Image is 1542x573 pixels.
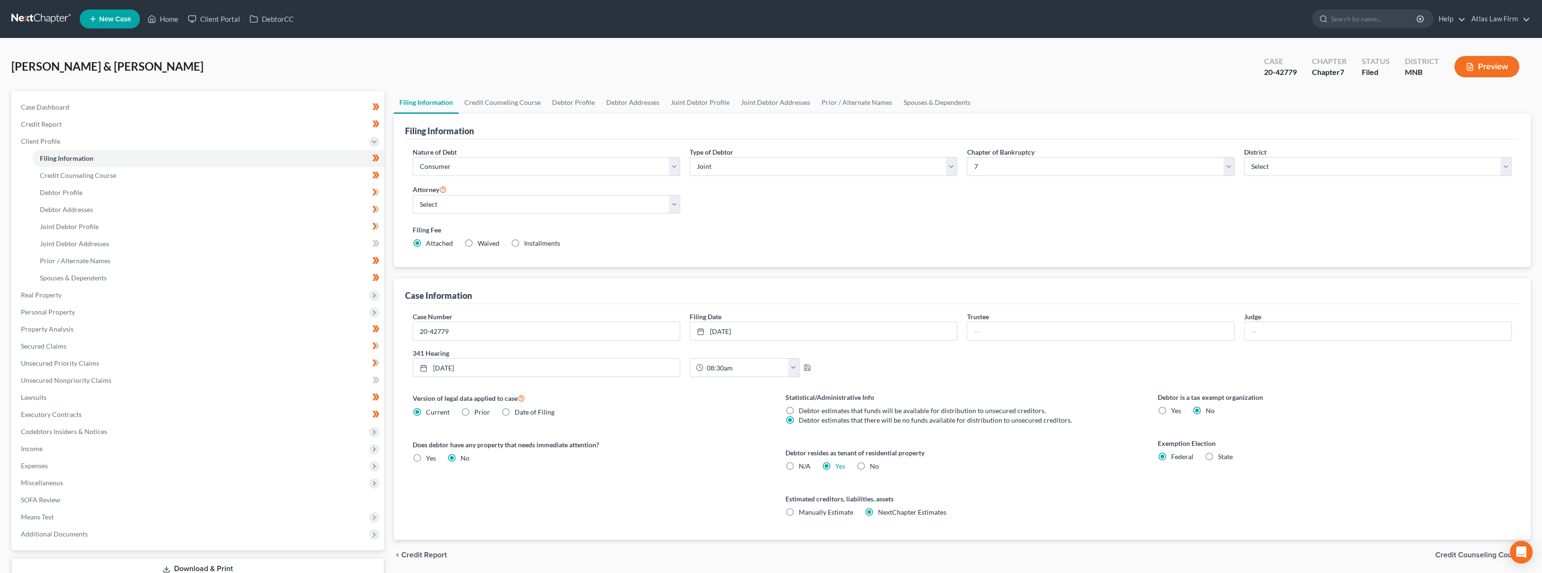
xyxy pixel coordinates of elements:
[13,321,384,338] a: Property Analysis
[1264,67,1297,78] div: 20-42779
[1510,541,1533,564] div: Open Intercom Messenger
[478,239,499,247] span: Waived
[967,312,988,322] label: Trustee
[1244,147,1266,157] label: District
[690,322,957,340] a: [DATE]
[967,322,1234,340] input: --
[21,120,62,128] span: Credit Report
[1244,312,1261,322] label: Judge
[413,322,680,340] input: Enter case number...
[40,240,109,248] span: Joint Debtor Addresses
[1158,438,1512,448] label: Exemption Election
[1362,67,1390,78] div: Filed
[799,508,853,516] span: Manually Estimate
[1158,392,1512,402] label: Debtor is a tax exempt organization
[413,359,680,377] a: [DATE]
[21,410,82,418] span: Executory Contracts
[405,125,474,137] div: Filing Information
[1218,453,1233,461] span: State
[413,184,447,195] label: Attorney
[99,16,131,23] span: New Case
[546,91,600,114] a: Debtor Profile
[413,312,452,322] label: Case Number
[461,454,470,462] span: No
[21,479,63,487] span: Miscellaneous
[1405,56,1439,67] div: District
[1340,67,1344,76] span: 7
[735,91,816,114] a: Joint Debtor Addresses
[1312,56,1347,67] div: Chapter
[426,239,453,247] span: Attached
[21,376,111,384] span: Unsecured Nonpriority Claims
[40,257,111,265] span: Prior / Alternate Names
[1206,407,1215,415] span: No
[1362,56,1390,67] div: Status
[40,154,93,162] span: Filing Information
[13,338,384,355] a: Secured Claims
[967,147,1034,157] label: Chapter of Bankruptcy
[665,91,735,114] a: Joint Debtor Profile
[21,342,66,350] span: Secured Claims
[799,407,1046,415] span: Debtor estimates that funds will be available for distribution to unsecured creditors.
[40,274,107,282] span: Spouses & Dependents
[394,551,447,559] button: chevron_left Credit Report
[413,392,766,404] label: Version of legal data applied to case
[898,91,976,114] a: Spouses & Dependents
[13,372,384,389] a: Unsecured Nonpriority Claims
[690,312,721,322] label: Filing Date
[405,290,472,301] div: Case Information
[32,252,384,269] a: Prior / Alternate Names
[413,440,766,450] label: Does debtor have any property that needs immediate attention?
[40,188,83,196] span: Debtor Profile
[21,103,69,111] span: Case Dashboard
[785,494,1139,504] label: Estimated creditors, liabilities, assets
[21,513,54,521] span: Means Test
[21,359,99,367] span: Unsecured Priority Claims
[1467,10,1530,28] a: Atlas Law Firm
[32,167,384,184] a: Credit Counseling Course
[799,462,811,470] span: N/A
[816,91,898,114] a: Prior / Alternate Names
[785,448,1139,458] label: Debtor resides as tenant of residential property
[878,508,946,516] span: NextChapter Estimates
[13,406,384,423] a: Executory Contracts
[785,392,1139,402] label: Statistical/Administrative Info
[426,454,436,462] span: Yes
[21,308,75,316] span: Personal Property
[408,348,962,358] label: 341 Hearing
[11,59,203,73] span: [PERSON_NAME] & [PERSON_NAME]
[183,10,245,28] a: Client Portal
[870,462,879,470] span: No
[40,171,116,179] span: Credit Counseling Course
[426,408,450,416] span: Current
[703,359,788,377] input: -- : --
[32,218,384,235] a: Joint Debtor Profile
[32,201,384,218] a: Debtor Addresses
[13,389,384,406] a: Lawsuits
[1454,56,1519,77] button: Preview
[21,444,43,453] span: Income
[1264,56,1297,67] div: Case
[1405,67,1439,78] div: MNB
[32,269,384,286] a: Spouses & Dependents
[32,184,384,201] a: Debtor Profile
[13,99,384,116] a: Case Dashboard
[1435,551,1531,559] button: Credit Counseling Course chevron_right
[21,393,46,401] span: Lawsuits
[21,496,60,504] span: SOFA Review
[21,137,60,145] span: Client Profile
[1331,10,1418,28] input: Search by name...
[13,116,384,133] a: Credit Report
[32,235,384,252] a: Joint Debtor Addresses
[474,408,490,416] span: Prior
[143,10,183,28] a: Home
[13,491,384,508] a: SOFA Review
[600,91,665,114] a: Debtor Addresses
[245,10,298,28] a: DebtorCC
[413,147,457,157] label: Nature of Debt
[1434,10,1466,28] a: Help
[21,325,74,333] span: Property Analysis
[515,408,554,416] span: Date of Filing
[21,530,88,538] span: Additional Documents
[1245,322,1511,340] input: --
